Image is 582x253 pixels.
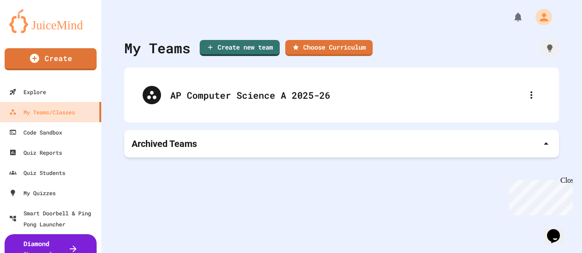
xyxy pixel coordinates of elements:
[9,208,98,230] div: Smart Doorbell & Ping Pong Launcher
[9,107,75,118] div: My Teams/Classes
[9,127,62,138] div: Code Sandbox
[200,40,280,56] a: Create new team
[9,9,92,33] img: logo-orange.svg
[9,167,65,178] div: Quiz Students
[124,38,190,58] div: My Teams
[541,39,559,57] div: How it works
[285,40,373,56] a: Choose Curriculum
[543,216,573,244] iframe: chat widget
[506,176,573,215] iframe: chat widget
[9,86,46,97] div: Explore
[4,4,63,58] div: Chat with us now!Close
[9,187,56,198] div: My Quizzes
[496,9,526,25] div: My Notifications
[133,77,550,113] div: AP Computer Science A 2025-26
[132,137,197,150] p: Archived Teams
[170,88,522,102] div: AP Computer Science A 2025-26
[526,6,554,28] div: My Account
[5,48,97,70] a: Create
[9,147,62,158] div: Quiz Reports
